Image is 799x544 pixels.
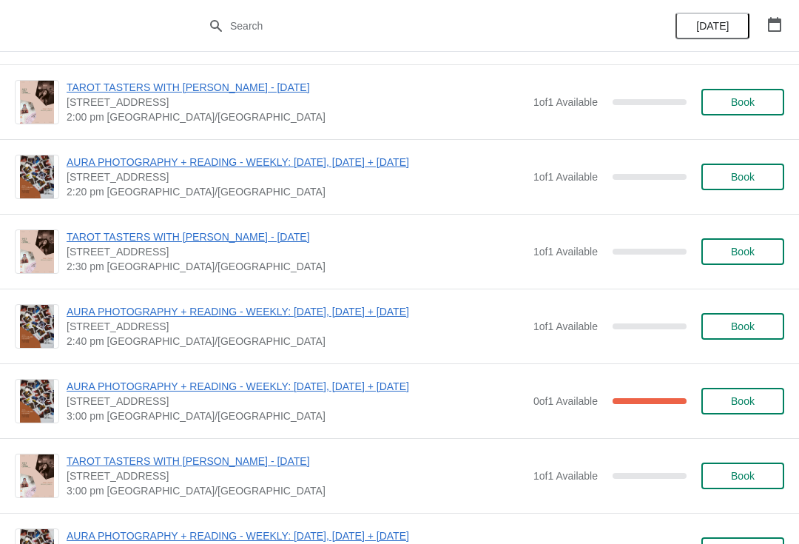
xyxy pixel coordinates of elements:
[701,238,784,265] button: Book
[67,95,526,110] span: [STREET_ADDRESS]
[67,80,526,95] span: TAROT TASTERS WITH [PERSON_NAME] - [DATE]
[533,470,598,482] span: 1 of 1 Available
[67,394,526,409] span: [STREET_ADDRESS]
[701,463,784,489] button: Book
[731,246,755,258] span: Book
[696,20,729,32] span: [DATE]
[20,305,54,348] img: AURA PHOTOGRAPHY + READING - WEEKLY: FRIDAY, SATURDAY + SUNDAY | 74 Broadway Market, London, UK |...
[20,155,54,198] img: AURA PHOTOGRAPHY + READING - WEEKLY: FRIDAY, SATURDAY + SUNDAY | 74 Broadway Market, London, UK |...
[67,483,526,498] span: 3:00 pm [GEOGRAPHIC_DATA]/[GEOGRAPHIC_DATA]
[67,319,526,334] span: [STREET_ADDRESS]
[67,528,526,543] span: AURA PHOTOGRAPHY + READING - WEEKLY: [DATE], [DATE] + [DATE]
[67,379,526,394] span: AURA PHOTOGRAPHY + READING - WEEKLY: [DATE], [DATE] + [DATE]
[533,246,598,258] span: 1 of 1 Available
[67,110,526,124] span: 2:00 pm [GEOGRAPHIC_DATA]/[GEOGRAPHIC_DATA]
[20,380,54,423] img: AURA PHOTOGRAPHY + READING - WEEKLY: FRIDAY, SATURDAY + SUNDAY | 74 Broadway Market, London, UK |...
[731,96,755,108] span: Book
[67,184,526,199] span: 2:20 pm [GEOGRAPHIC_DATA]/[GEOGRAPHIC_DATA]
[701,313,784,340] button: Book
[67,229,526,244] span: TAROT TASTERS WITH [PERSON_NAME] - [DATE]
[20,230,54,273] img: TAROT TASTERS WITH MEGAN - 3RD OCTOBER | 74 Broadway Market, London, UK | 2:30 pm Europe/London
[67,454,526,469] span: TAROT TASTERS WITH [PERSON_NAME] - [DATE]
[67,259,526,274] span: 2:30 pm [GEOGRAPHIC_DATA]/[GEOGRAPHIC_DATA]
[533,171,598,183] span: 1 of 1 Available
[533,320,598,332] span: 1 of 1 Available
[675,13,749,39] button: [DATE]
[67,469,526,483] span: [STREET_ADDRESS]
[67,155,526,169] span: AURA PHOTOGRAPHY + READING - WEEKLY: [DATE], [DATE] + [DATE]
[229,13,599,39] input: Search
[533,395,598,407] span: 0 of 1 Available
[701,89,784,115] button: Book
[731,395,755,407] span: Book
[67,334,526,349] span: 2:40 pm [GEOGRAPHIC_DATA]/[GEOGRAPHIC_DATA]
[67,244,526,259] span: [STREET_ADDRESS]
[731,320,755,332] span: Book
[20,454,54,497] img: TAROT TASTERS WITH MEGAN - 3RD OCTOBER | 74 Broadway Market, London, UK | 3:00 pm Europe/London
[701,164,784,190] button: Book
[67,304,526,319] span: AURA PHOTOGRAPHY + READING - WEEKLY: [DATE], [DATE] + [DATE]
[533,96,598,108] span: 1 of 1 Available
[731,470,755,482] span: Book
[731,171,755,183] span: Book
[701,388,784,414] button: Book
[20,81,54,124] img: TAROT TASTERS WITH MEGAN - 3RD OCTOBER | 74 Broadway Market, London, UK | 2:00 pm Europe/London
[67,169,526,184] span: [STREET_ADDRESS]
[67,409,526,423] span: 3:00 pm [GEOGRAPHIC_DATA]/[GEOGRAPHIC_DATA]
